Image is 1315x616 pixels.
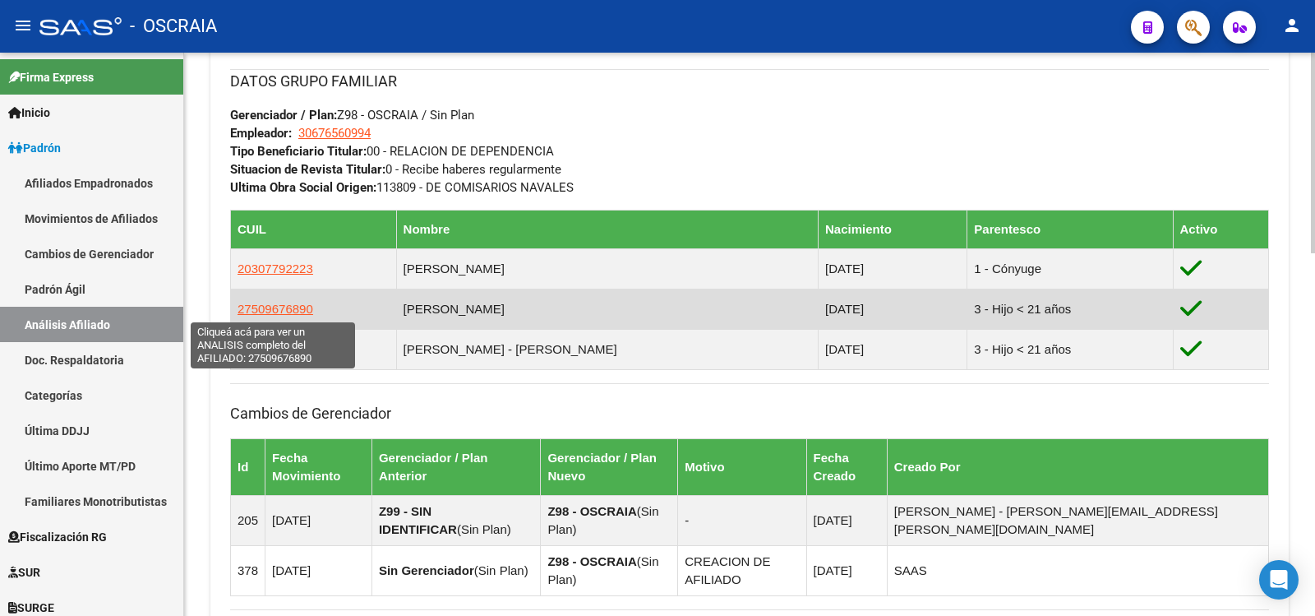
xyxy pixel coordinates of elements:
td: ( ) [371,495,541,545]
td: ( ) [371,545,541,595]
span: - OSCRAIA [130,8,217,44]
span: 0 - Recibe haberes regularmente [230,162,561,177]
strong: Nro Afiliado: [230,39,299,54]
span: Sin Plan [547,554,658,586]
th: CUIL [231,210,397,248]
span: 113809 - DE COMISARIOS NAVALES [230,180,574,195]
th: Gerenciador / Plan Nuevo [541,438,678,495]
td: CREACION DE AFILIADO [678,545,806,595]
th: Nombre [396,210,818,248]
td: [DATE] [265,495,372,545]
span: 30676560994 [298,126,371,141]
td: ( ) [541,495,678,545]
span: 27509676890 [238,302,313,316]
strong: Tipo Beneficiario Titular: [230,144,367,159]
td: [DATE] [818,248,967,289]
mat-icon: menu [13,16,33,35]
strong: Z99 - SIN IDENTIFICAR [379,504,457,536]
strong: Ultima Obra Social Origen: [230,180,376,195]
span: 00 - RELACION DE DEPENDENCIA [230,144,554,159]
td: 1 - Cónyuge [967,248,1173,289]
strong: Z98 - OSCRAIA [547,554,636,568]
span: Z98 - OSCRAIA / Sin Plan [230,108,474,123]
span: Fiscalización RG [8,528,107,546]
span: Sin Plan [478,563,524,577]
strong: Gerenciador / Plan: [230,108,337,123]
span: Sin Plan [461,522,507,536]
td: 205 [231,495,265,545]
td: 3 - Hijo < 21 años [967,289,1173,329]
td: ( ) [541,545,678,595]
span: 27290777637/0 [230,39,383,54]
th: Creado Por [887,438,1268,495]
span: Padrón [8,139,61,157]
span: Sin Plan [547,504,658,536]
th: Fecha Creado [806,438,887,495]
td: [DATE] [806,545,887,595]
th: Activo [1173,210,1269,248]
td: [PERSON_NAME] - [PERSON_NAME] [396,329,818,369]
th: Nacimiento [818,210,967,248]
th: Gerenciador / Plan Anterior [371,438,541,495]
td: [PERSON_NAME] [396,289,818,329]
strong: Situacion de Revista Titular: [230,162,385,177]
strong: Z98 - OSCRAIA [547,504,636,518]
td: 3 - Hijo < 21 años [967,329,1173,369]
div: Open Intercom Messenger [1259,560,1299,600]
mat-icon: person [1282,16,1302,35]
th: Parentesco [967,210,1173,248]
td: SAAS [887,545,1268,595]
th: Id [231,438,265,495]
span: 20307792223 [238,262,313,276]
td: [PERSON_NAME] - [PERSON_NAME][EMAIL_ADDRESS][PERSON_NAME][DOMAIN_NAME] [887,495,1268,545]
span: Inicio [8,104,50,122]
span: Firma Express [8,68,94,86]
span: SUR [8,563,40,581]
td: - [678,495,806,545]
span: 27552757586 [238,342,313,356]
td: 378 [231,545,265,595]
td: [DATE] [806,495,887,545]
strong: Empleador: [230,126,292,141]
td: [DATE] [818,329,967,369]
h3: DATOS GRUPO FAMILIAR [230,70,1269,93]
h3: Cambios de Gerenciador [230,402,1269,425]
td: [DATE] [265,545,372,595]
th: Motivo [678,438,806,495]
th: Fecha Movimiento [265,438,372,495]
td: [PERSON_NAME] [396,248,818,289]
strong: Sin Gerenciador [379,563,474,577]
td: [DATE] [818,289,967,329]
